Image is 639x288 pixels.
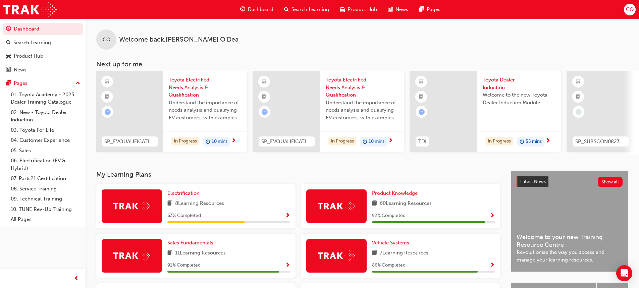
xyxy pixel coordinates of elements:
a: TDIToyota Dealer InductionWelcome to the new Toyota Dealer Induction Module.In Progressduration-i... [410,71,561,152]
a: guage-iconDashboard [235,3,279,16]
span: learningResourceType_ELEARNING-icon [419,77,424,86]
span: Show Progress [285,263,290,269]
span: TDI [418,138,426,146]
button: Show Progress [490,261,495,270]
span: learningRecordVerb_NONE-icon [576,109,582,115]
span: Vehicle Systems [372,240,409,246]
span: 8 Learning Resources [175,199,224,208]
span: book-icon [372,199,377,208]
a: pages-iconPages [414,3,446,16]
span: SP_EVQUALIFICATION_1223 [104,138,155,146]
span: pages-icon [6,80,11,87]
button: Pages [3,77,83,90]
h3: My Learning Plans [96,171,500,178]
a: car-iconProduct Hub [334,3,382,16]
a: 02. New - Toyota Dealer Induction [8,107,83,125]
span: Welcome to the new Toyota Dealer Induction Module. [483,91,556,106]
span: guage-icon [240,5,245,14]
span: learningRecordVerb_ATTEMPT-icon [105,109,111,115]
a: 09. Technical Training [8,194,83,204]
span: 92 % Completed [372,212,406,220]
div: Pages [14,79,28,87]
span: booktick-icon [419,93,424,101]
span: Welcome back , [PERSON_NAME] O'Dea [119,36,238,44]
span: Toyota Electrified - Needs Analysis & Qualification [326,76,399,99]
span: search-icon [284,5,289,14]
span: Show Progress [285,213,290,219]
a: 05. Sales [8,146,83,156]
a: Sales Fundamentals [167,239,216,247]
span: 86 % Completed [372,262,406,269]
a: news-iconNews [382,3,414,16]
a: Search Learning [3,37,83,49]
button: Show Progress [490,212,495,220]
a: 01. Toyota Academy - 2025 Dealer Training Catalogue [8,90,83,107]
a: SP_EVQUALIFICATION_1223Toyota Electrified - Needs Analysis & QualificationUnderstand the importan... [96,71,247,152]
span: Revolutionise the way you access and manage your learning resources. [517,248,623,264]
a: 03. Toyota For Life [8,125,83,135]
img: Trak [3,2,57,17]
span: Welcome to your new Training Resource Centre [517,233,623,248]
span: duration-icon [363,137,367,146]
a: 08. Service Training [8,184,83,194]
span: learningResourceType_ELEARNING-icon [262,77,267,86]
div: News [14,66,26,74]
span: CO [103,36,110,44]
button: Show all [598,177,623,187]
span: Latest News [520,179,546,184]
span: 11 Learning Resources [175,249,226,257]
span: Pages [427,6,440,13]
span: car-icon [340,5,345,14]
span: learningResourceType_ELEARNING-icon [105,77,110,86]
span: Show Progress [490,263,495,269]
span: Understand the importance of needs analysis and qualifying EV customers, with examples of how to ... [326,99,399,122]
span: booktick-icon [105,93,110,101]
span: 10 mins [369,138,384,146]
div: In Progress [171,137,199,146]
a: 10. TUNE Rev-Up Training [8,204,83,215]
span: learningResourceType_ELEARNING-icon [576,77,581,86]
span: 91 % Completed [167,262,201,269]
span: search-icon [6,40,11,46]
span: book-icon [372,249,377,257]
span: next-icon [388,138,393,144]
img: Trak [318,201,355,211]
span: Product Hub [348,6,377,13]
span: Toyota Electrified - Needs Analysis & Qualification [169,76,242,99]
span: next-icon [231,138,236,144]
h3: Next up for me [86,60,639,68]
span: news-icon [388,5,393,14]
span: learningRecordVerb_ATTEMPT-icon [419,109,425,115]
span: SP_EVQUALIFICATION_1223 [261,138,312,146]
a: Product Knowledge [372,189,420,197]
span: up-icon [75,79,80,88]
span: Dashboard [248,6,273,13]
a: Latest NewsShow allWelcome to your new Training Resource CentreRevolutionise the way you access a... [511,171,628,272]
span: news-icon [6,67,11,73]
span: CO [626,6,634,13]
span: 55 mins [526,138,542,146]
span: guage-icon [6,26,11,32]
button: Show Progress [285,212,290,220]
span: 60 Learning Resources [380,199,432,208]
a: All Pages [8,214,83,225]
span: 7 Learning Resources [380,249,428,257]
span: booktick-icon [262,93,267,101]
img: Trak [113,201,150,211]
a: Latest NewsShow all [517,176,623,187]
a: Product Hub [3,50,83,62]
a: SP_EVQUALIFICATION_1223Toyota Electrified - Needs Analysis & QualificationUnderstand the importan... [253,71,404,152]
a: 07. Parts21 Certification [8,173,83,184]
span: pages-icon [419,5,424,14]
span: Show Progress [490,213,495,219]
span: Toyota Dealer Induction [483,76,556,91]
span: duration-icon [206,137,210,146]
div: In Progress [485,137,513,146]
span: SP_SUBSCON0823_EL [575,138,626,146]
span: booktick-icon [576,93,581,101]
span: Electrification [167,190,200,196]
span: Understand the importance of needs analysis and qualifying EV customers, with examples of how to ... [169,99,242,122]
span: News [395,6,408,13]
